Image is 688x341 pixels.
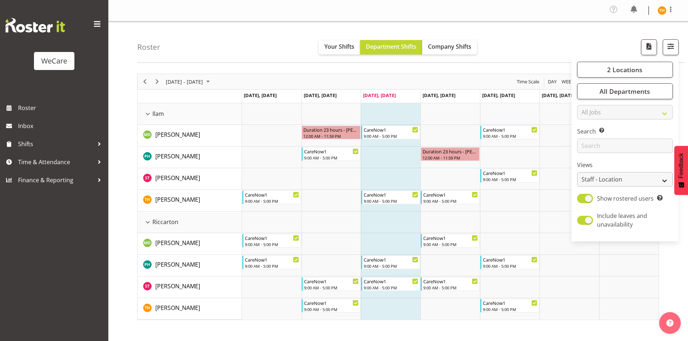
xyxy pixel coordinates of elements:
div: 9:00 AM - 5:00 PM [304,285,359,290]
div: Tillie Hollyer"s event - CareNow1 Begin From Monday, September 8, 2025 at 9:00:00 AM GMT+12:00 En... [242,191,301,204]
div: Tillie Hollyer"s event - CareNow1 Begin From Tuesday, September 9, 2025 at 9:00:00 AM GMT+12:00 E... [302,299,360,312]
div: Timeline Week of September 10, 2025 [137,74,659,320]
button: Download a PDF of the roster according to the set date range. [641,39,657,55]
button: Timeline Week [561,77,575,86]
div: CareNow1 [245,234,299,241]
div: CareNow1 [364,126,418,133]
span: [PERSON_NAME] [155,282,200,290]
div: CareNow1 [483,299,537,306]
td: Philippa Henry resource [138,147,242,168]
table: Timeline Week of September 10, 2025 [242,103,659,320]
td: Tillie Hollyer resource [138,190,242,211]
span: [DATE] - [DATE] [165,77,204,86]
span: Department Shifts [366,43,416,51]
div: 9:00 AM - 5:00 PM [245,263,299,269]
span: Riccarton [152,218,178,226]
div: 9:00 AM - 5:00 PM [245,198,299,204]
a: [PERSON_NAME] [155,239,200,247]
button: Your Shifts [319,40,360,54]
div: Next [151,74,163,89]
span: Time & Attendance [18,157,94,167]
div: CareNow1 [423,234,478,241]
span: [DATE], [DATE] [363,92,396,99]
a: [PERSON_NAME] [155,195,200,204]
div: Previous [139,74,151,89]
div: Simone Turner"s event - CareNow1 Begin From Thursday, September 11, 2025 at 9:00:00 AM GMT+12:00 ... [421,277,480,291]
button: Next [152,77,162,86]
span: [DATE], [DATE] [304,92,337,99]
div: 9:00 AM - 5:00 PM [364,285,418,290]
input: Search [577,139,673,153]
span: Roster [18,102,105,113]
div: 9:00 AM - 5:00 PM [423,198,478,204]
a: [PERSON_NAME] [155,282,200,290]
div: CareNow1 [245,191,299,198]
div: 9:00 AM - 5:00 PM [245,241,299,247]
div: CareNow1 [423,277,478,285]
div: Philippa Henry"s event - CareNow1 Begin From Monday, September 8, 2025 at 9:00:00 AM GMT+12:00 En... [242,255,301,269]
div: Marie-Claire Dickson-Bakker"s event - CareNow1 Begin From Thursday, September 11, 2025 at 9:00:00... [421,234,480,248]
div: Tillie Hollyer"s event - CareNow1 Begin From Friday, September 12, 2025 at 9:00:00 AM GMT+12:00 E... [480,299,539,312]
div: Philippa Henry"s event - CareNow1 Begin From Tuesday, September 9, 2025 at 9:00:00 AM GMT+12:00 E... [302,147,360,161]
span: Feedback [678,153,684,178]
td: Marie-Claire Dickson-Bakker resource [138,233,242,255]
div: CareNow1 [245,256,299,263]
a: [PERSON_NAME] [155,260,200,269]
button: Previous [140,77,150,86]
div: 9:00 AM - 5:00 PM [364,263,418,269]
div: Duration 23 hours - [PERSON_NAME] [303,126,359,133]
img: help-xxl-2.png [666,319,674,327]
div: CareNow1 [364,256,418,263]
td: Ilam resource [138,103,242,125]
div: CareNow1 [304,277,359,285]
button: Company Shifts [422,40,477,54]
a: [PERSON_NAME] [155,174,200,182]
td: Simone Turner resource [138,168,242,190]
div: CareNow1 [483,169,537,176]
button: Feedback - Show survey [674,146,688,195]
span: [PERSON_NAME] [155,152,200,160]
button: 2 Locations [577,62,673,78]
span: [DATE], [DATE] [423,92,455,99]
div: 9:00 AM - 5:00 PM [304,306,359,312]
span: [PERSON_NAME] [155,196,200,204]
div: CareNow1 [304,148,359,155]
button: Department Shifts [360,40,422,54]
label: Views [577,161,673,169]
div: CareNow1 [483,126,537,133]
a: [PERSON_NAME] [155,152,200,161]
span: Your Shifts [324,43,354,51]
div: Marie-Claire Dickson-Bakker"s event - CareNow1 Begin From Monday, September 8, 2025 at 9:00:00 AM... [242,234,301,248]
div: CareNow1 [304,299,359,306]
button: Filter Shifts [663,39,679,55]
div: 9:00 AM - 5:00 PM [483,176,537,182]
span: Week [561,77,575,86]
a: [PERSON_NAME] [155,130,200,139]
td: Simone Turner resource [138,276,242,298]
td: Marie-Claire Dickson-Bakker resource [138,125,242,147]
div: 12:00 AM - 11:59 PM [303,133,359,139]
div: CareNow1 [423,191,478,198]
span: Day [547,77,557,86]
div: Tillie Hollyer"s event - CareNow1 Begin From Thursday, September 11, 2025 at 9:00:00 AM GMT+12:00... [421,191,480,204]
td: Tillie Hollyer resource [138,298,242,320]
label: Search [577,127,673,136]
div: 9:00 AM - 5:00 PM [423,285,478,290]
div: Duration 23 hours - [PERSON_NAME] [423,148,478,155]
div: Simone Turner"s event - CareNow1 Begin From Tuesday, September 9, 2025 at 9:00:00 AM GMT+12:00 En... [302,277,360,291]
button: September 08 - 14, 2025 [165,77,213,86]
span: Shifts [18,139,94,149]
span: Inbox [18,121,105,131]
span: Include leaves and unavailability [597,212,647,228]
td: Riccarton resource [138,211,242,233]
div: Philippa Henry"s event - CareNow1 Begin From Wednesday, September 10, 2025 at 9:00:00 AM GMT+12:0... [361,255,420,269]
div: Philippa Henry"s event - Duration 23 hours - Philippa Henry Begin From Thursday, September 11, 20... [421,147,480,161]
span: [PERSON_NAME] [155,261,200,268]
div: CareNow1 [364,277,418,285]
span: [DATE], [DATE] [482,92,515,99]
button: Time Scale [516,77,541,86]
div: Tillie Hollyer"s event - CareNow1 Begin From Wednesday, September 10, 2025 at 9:00:00 AM GMT+12:0... [361,191,420,204]
span: Time Scale [516,77,540,86]
button: All Departments [577,83,673,99]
